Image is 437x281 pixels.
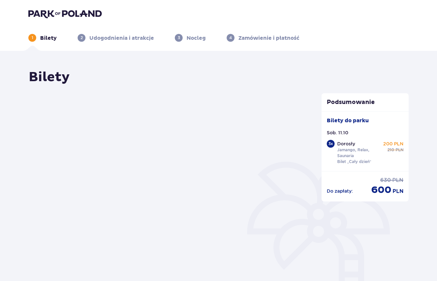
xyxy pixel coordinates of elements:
p: Bilety do parku [327,117,369,124]
div: 3 x [327,140,335,148]
div: 3Nocleg [175,34,206,42]
p: 3 [178,35,180,41]
span: PLN [396,147,403,153]
p: Udogodnienia i atrakcje [89,35,154,42]
p: Podsumowanie [322,98,409,106]
p: Sob. 11.10 [327,129,348,136]
p: Do zapłaty : [327,188,353,194]
span: 600 [371,184,391,196]
span: 630 [380,177,391,184]
p: Zamówienie i płatność [238,35,299,42]
p: 200 PLN [383,140,403,147]
div: 4Zamówienie i płatność [227,34,299,42]
img: Park of Poland logo [28,9,102,18]
span: PLN [392,177,403,184]
p: 2 [81,35,83,41]
div: 1Bilety [28,34,57,42]
h1: Bilety [29,69,70,85]
span: PLN [393,188,403,195]
p: Jamango, Relax, Saunaria [337,147,382,159]
p: 1 [32,35,33,41]
p: Nocleg [187,35,206,42]
p: Bilety [40,35,57,42]
p: Dorosły [337,140,355,147]
div: 2Udogodnienia i atrakcje [78,34,154,42]
p: 4 [229,35,232,41]
span: 210 [387,147,394,153]
p: Bilet „Cały dzień” [337,159,371,165]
